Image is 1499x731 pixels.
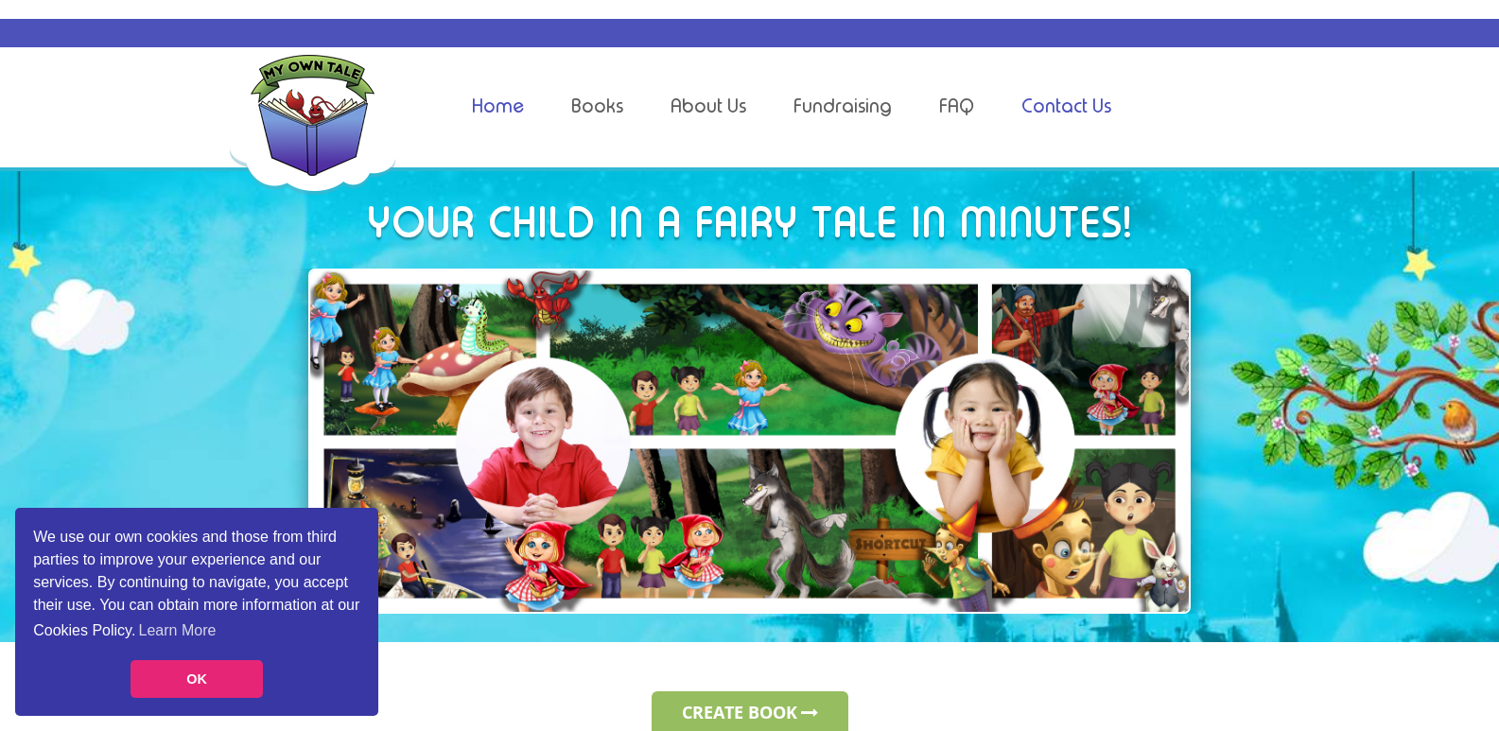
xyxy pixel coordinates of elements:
[131,660,263,698] a: dismiss cookie message
[793,95,892,117] a: Fundraising
[258,202,1242,242] h1: Your child in a fairy tale in minutes!
[472,95,524,117] a: Home
[939,95,974,117] a: FAQ
[15,508,378,716] div: cookieconsent
[671,95,746,117] a: About Us
[135,617,218,645] a: learn more about cookies
[1021,95,1111,117] a: Contact Us
[571,95,623,117] a: Books
[33,526,360,645] span: We use our own cookies and those from third parties to improve your experience and our services. ...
